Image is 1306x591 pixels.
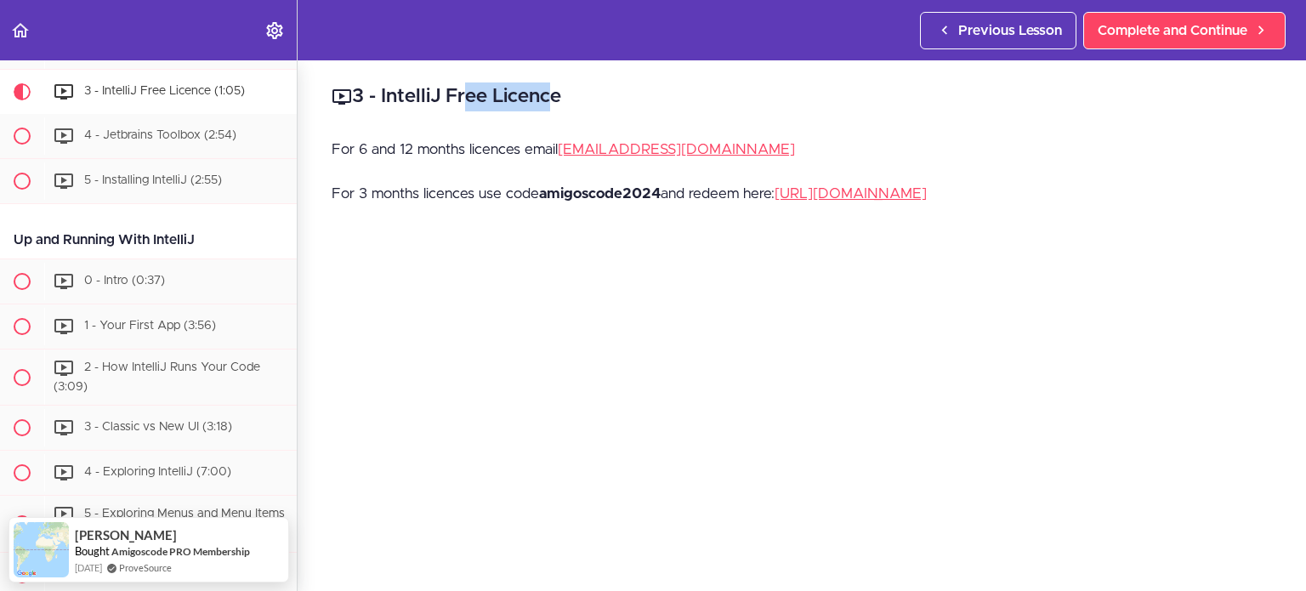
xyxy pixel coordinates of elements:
[111,545,250,558] a: Amigoscode PRO Membership
[84,320,216,332] span: 1 - Your First App (3:56)
[75,528,177,543] span: [PERSON_NAME]
[558,142,795,156] a: [EMAIL_ADDRESS][DOMAIN_NAME]
[332,181,1272,207] p: For 3 months licences use code and redeem here:
[958,20,1062,41] span: Previous Lesson
[332,137,1272,162] p: For 6 and 12 months licences email
[84,275,165,287] span: 0 - Intro (0:37)
[84,174,222,186] span: 5 - Installing IntelliJ (2:55)
[1098,20,1247,41] span: Complete and Continue
[10,20,31,41] svg: Back to course curriculum
[775,186,927,201] a: [URL][DOMAIN_NAME]
[1083,12,1286,49] a: Complete and Continue
[84,467,231,479] span: 4 - Exploring IntelliJ (7:00)
[54,509,285,540] span: 5 - Exploring Menus and Menu Items (9:44)
[539,186,661,201] strong: amigoscode2024
[84,129,236,141] span: 4 - Jetbrains Toolbox (2:54)
[119,560,172,575] a: ProveSource
[75,544,110,558] span: Bought
[920,12,1076,49] a: Previous Lesson
[84,422,232,434] span: 3 - Classic vs New UI (3:18)
[54,361,260,393] span: 2 - How IntelliJ Runs Your Code (3:09)
[84,85,245,97] span: 3 - IntelliJ Free Licence (1:05)
[332,82,1272,111] h2: 3 - IntelliJ Free Licence
[264,20,285,41] svg: Settings Menu
[14,522,69,577] img: provesource social proof notification image
[75,560,102,575] span: [DATE]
